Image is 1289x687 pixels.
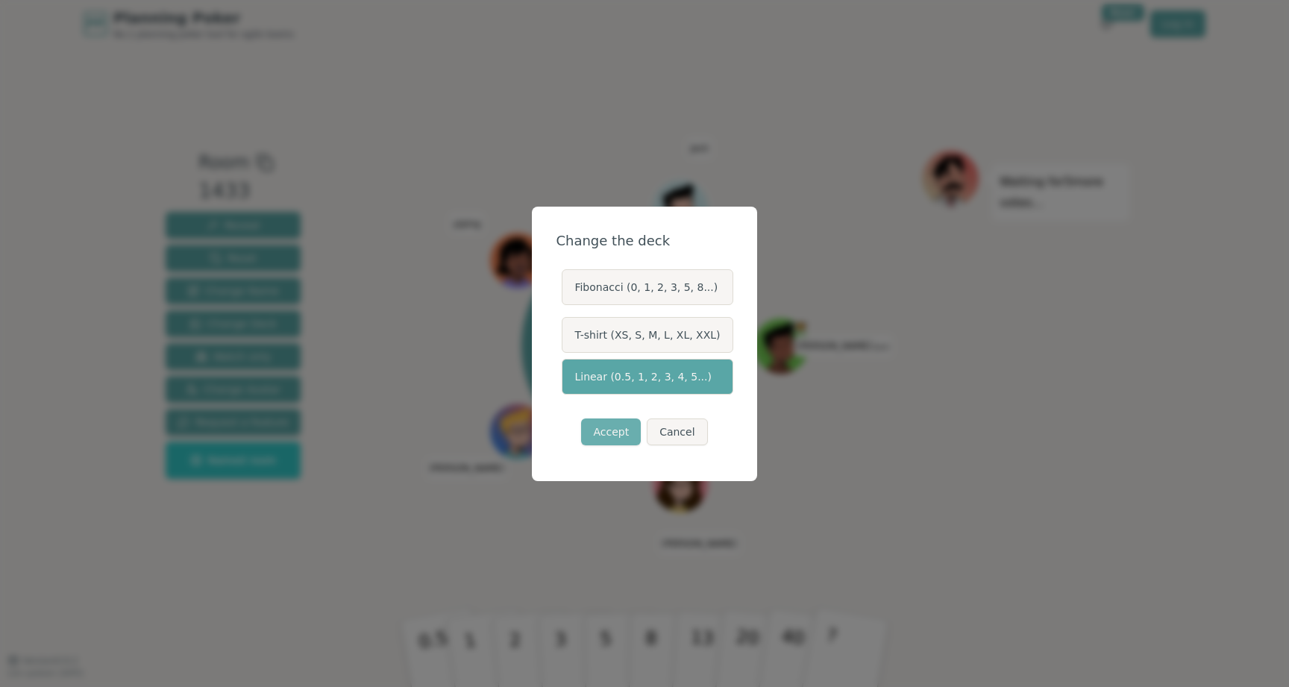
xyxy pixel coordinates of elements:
[556,230,733,251] div: Change the deck
[562,269,733,305] label: Fibonacci (0, 1, 2, 3, 5, 8...)
[562,317,733,353] label: T-shirt (XS, S, M, L, XL, XXL)
[647,418,707,445] button: Cancel
[581,418,641,445] button: Accept
[562,359,733,395] label: Linear (0.5, 1, 2, 3, 4, 5...)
